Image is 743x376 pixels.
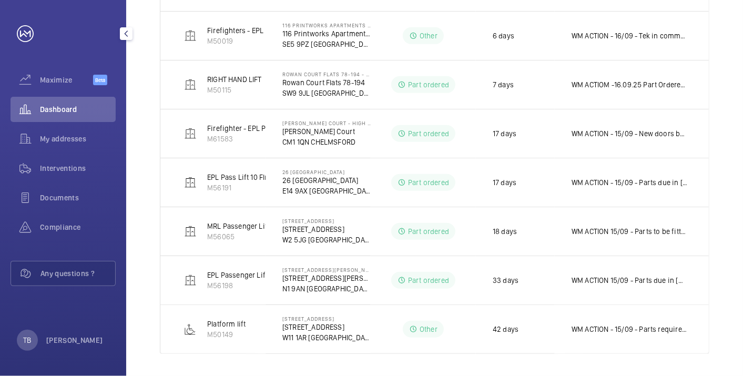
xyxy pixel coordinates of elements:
[572,31,688,41] p: WM ACTION - 16/09 - Tek in communications with [PERSON_NAME] for modernisation. Drive obsolete 11...
[493,177,516,188] p: 17 days
[282,322,371,332] p: [STREET_ADDRESS]
[282,186,371,196] p: E14 9AX [GEOGRAPHIC_DATA]
[184,176,197,189] img: elevator.svg
[572,275,688,286] p: WM ACTION 15/09 - Parts due in [DATE] - Parts due in next week chasing for repair date 09/09 - Pu...
[184,323,197,336] img: platform_lift.svg
[207,134,309,144] p: M61583
[408,79,449,90] p: Part ordered
[207,182,288,193] p: M56191
[23,335,31,345] p: TB
[46,335,103,345] p: [PERSON_NAME]
[282,39,371,49] p: SE5 9PZ [GEOGRAPHIC_DATA]
[572,177,688,188] p: WM ACTION - 15/09 - Parts due in [DATE] - Drive and encoder due in [DATE] 09/09 - Parts due in ne...
[207,123,309,134] p: Firefighter - EPL Passenger Lift
[282,235,371,245] p: W2 5JG [GEOGRAPHIC_DATA]
[207,172,288,182] p: EPL Pass Lift 10 Flrs Only
[493,226,517,237] p: 18 days
[282,332,371,343] p: W11 1AR [GEOGRAPHIC_DATA]
[184,78,197,91] img: elevator.svg
[184,225,197,238] img: elevator.svg
[40,75,93,85] span: Maximize
[207,36,311,46] p: M50019
[207,280,268,291] p: M56198
[40,268,115,279] span: Any questions ?
[282,22,371,28] p: 116 Printworks Apartments Flats 1-65 - High Risk Building
[420,31,437,41] p: Other
[184,274,197,287] img: elevator.svg
[282,316,371,322] p: [STREET_ADDRESS]
[282,120,371,126] p: [PERSON_NAME] Court - High Risk Building
[282,224,371,235] p: [STREET_ADDRESS]
[207,85,262,95] p: M50115
[493,275,518,286] p: 33 days
[40,104,116,115] span: Dashboard
[207,270,268,280] p: EPL Passenger Lift
[408,275,449,286] p: Part ordered
[408,226,449,237] p: Part ordered
[282,169,371,175] p: 26 [GEOGRAPHIC_DATA]
[282,218,371,224] p: [STREET_ADDRESS]
[282,88,371,98] p: SW9 9JL [GEOGRAPHIC_DATA]
[40,134,116,144] span: My addresses
[572,324,688,334] p: WM ACTION - 15/09 - Parts required, chasing eta 12/09 - Access gained parts required 09/09 - bein...
[493,324,518,334] p: 42 days
[282,126,371,137] p: [PERSON_NAME] Court
[572,226,688,237] p: WM ACTION 15/09 - Parts to be fitted [DATE] - Parts due in [DATE] - Parts due in [DATE] - Parts d...
[93,75,107,85] span: Beta
[572,128,688,139] p: WM ACTION - 15/09 - New doors being made up, 6 week lead time 11/09 - 6 Week lead time on new doo...
[207,74,262,85] p: RIGHT HAND LIFT
[282,28,371,39] p: 116 Printworks Apartments Flats 1-65
[572,79,688,90] p: WM ACTIOM -16.09.25 Part Ordered ETA TBC 15/09 - Repairs attended released safety gear, new shoes...
[207,319,246,329] p: Platform lift
[493,128,516,139] p: 17 days
[493,31,514,41] p: 6 days
[282,273,371,283] p: [STREET_ADDRESS][PERSON_NAME]
[184,29,197,42] img: elevator.svg
[282,283,371,294] p: N1 9AN [GEOGRAPHIC_DATA]
[493,79,514,90] p: 7 days
[207,221,287,231] p: MRL Passenger Lift SELE
[282,267,371,273] p: [STREET_ADDRESS][PERSON_NAME]
[408,177,449,188] p: Part ordered
[282,175,371,186] p: 26 [GEOGRAPHIC_DATA]
[282,77,371,88] p: Rowan Court Flats 78-194
[207,329,246,340] p: M50149
[420,324,437,334] p: Other
[408,128,449,139] p: Part ordered
[282,71,371,77] p: Rowan Court Flats 78-194 - High Risk Building
[40,222,116,232] span: Compliance
[207,25,311,36] p: Firefighters - EPL Flats 1-65 No 1
[40,163,116,174] span: Interventions
[282,137,371,147] p: CM1 1QN CHELMSFORD
[40,192,116,203] span: Documents
[184,127,197,140] img: elevator.svg
[207,231,287,242] p: M56065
